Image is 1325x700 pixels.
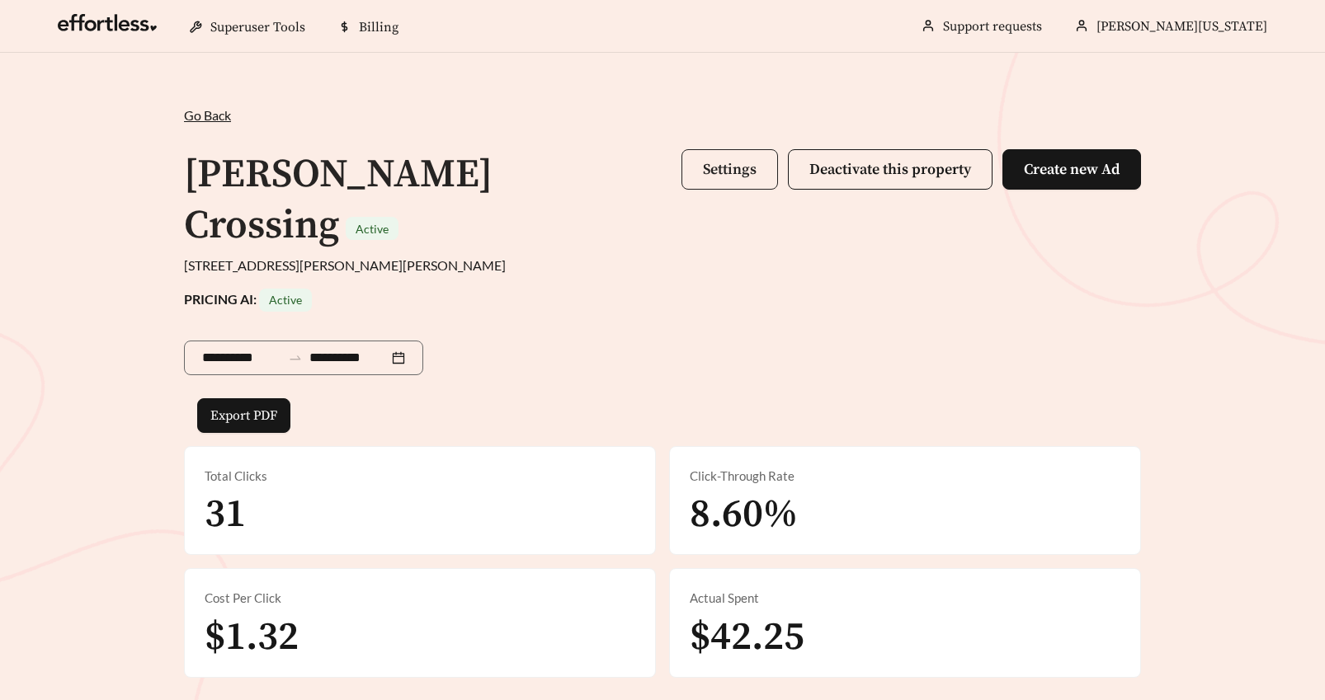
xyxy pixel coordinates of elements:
[690,589,1120,608] div: Actual Spent
[205,467,635,486] div: Total Clicks
[205,613,299,662] span: $1.32
[205,589,635,608] div: Cost Per Click
[681,149,778,190] button: Settings
[210,19,305,35] span: Superuser Tools
[703,160,757,179] span: Settings
[690,467,1120,486] div: Click-Through Rate
[809,160,971,179] span: Deactivate this property
[288,350,303,365] span: to
[184,256,1141,275] div: [STREET_ADDRESS][PERSON_NAME][PERSON_NAME]
[288,350,303,365] span: swap-right
[184,150,493,251] h1: [PERSON_NAME] Crossing
[356,222,389,236] span: Active
[184,291,312,307] strong: PRICING AI:
[690,613,804,662] span: $42.25
[184,107,231,123] span: Go Back
[269,293,302,307] span: Active
[943,18,1042,35] a: Support requests
[690,490,798,539] span: 8.60%
[1002,149,1141,190] button: Create new Ad
[359,19,398,35] span: Billing
[1024,160,1120,179] span: Create new Ad
[197,398,290,433] button: Export PDF
[788,149,993,190] button: Deactivate this property
[1096,18,1267,35] span: [PERSON_NAME][US_STATE]
[210,406,277,425] span: Export PDF
[205,490,246,539] span: 31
